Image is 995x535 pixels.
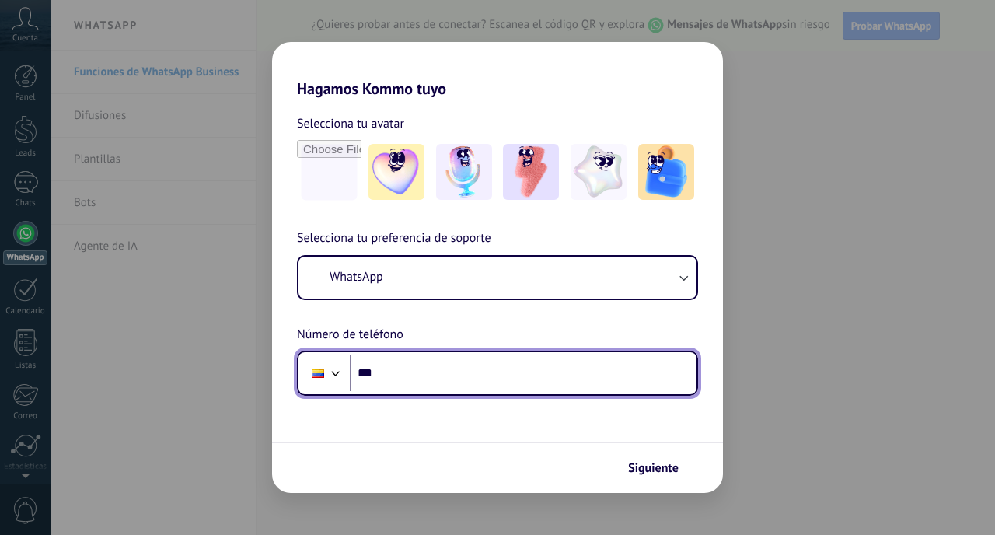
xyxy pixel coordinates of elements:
[436,144,492,200] img: -2.jpeg
[298,257,696,299] button: WhatsApp
[638,144,694,200] img: -5.jpeg
[272,42,723,98] h2: Hagamos Kommo tuyo
[330,269,383,285] span: WhatsApp
[297,114,404,134] span: Selecciona tu avatar
[303,357,333,390] div: Colombia: + 57
[628,463,679,474] span: Siguiente
[503,144,559,200] img: -3.jpeg
[368,144,424,200] img: -1.jpeg
[571,144,627,200] img: -4.jpeg
[297,325,403,345] span: Número de teléfono
[297,229,491,249] span: Selecciona tu preferencia de soporte
[621,455,700,481] button: Siguiente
